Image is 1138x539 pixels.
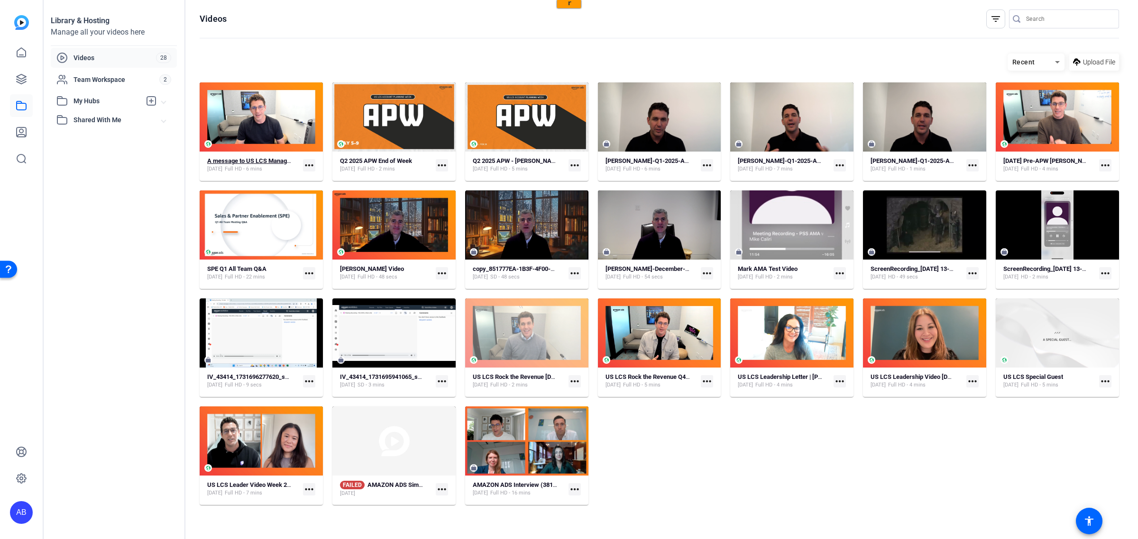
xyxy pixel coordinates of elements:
[871,373,1009,380] strong: US LCS Leadership Video [DATE] [PERSON_NAME]
[473,273,488,281] span: [DATE]
[490,381,528,389] span: Full HD - 2 mins
[738,373,882,380] strong: US LCS Leadership Letter | [PERSON_NAME] | [DATE]
[738,265,798,272] strong: Mark AMA Test Video
[966,159,979,171] mat-icon: more_horiz
[490,165,528,173] span: Full HD - 5 mins
[1099,267,1111,279] mat-icon: more_horiz
[51,110,177,129] mat-expansion-panel-header: Shared With Me
[225,381,262,389] span: Full HD - 9 secs
[73,53,156,63] span: Videos
[606,373,752,380] strong: US LCS Rock the Revenue Q4 2024 | [PERSON_NAME]
[473,165,488,173] span: [DATE]
[473,373,565,389] a: US LCS Rock the Revenue [DATE][DATE]Full HD - 2 mins
[340,157,432,173] a: Q2 2025 APW End of Week[DATE]Full HD - 2 mins
[156,53,171,63] span: 28
[871,265,971,272] strong: ScreenRecording_[DATE] 13-21-12_1
[834,267,846,279] mat-icon: more_horiz
[738,157,830,173] a: [PERSON_NAME]-Q1-2025-APW-[PERSON_NAME]-Q1-2025-APW-[PERSON_NAME]-1739912665123-webcam[DATE]Full ...
[1099,375,1111,387] mat-icon: more_horiz
[207,157,359,164] strong: A message to US LCS Managers from [PERSON_NAME]
[473,373,564,380] strong: US LCS Rock the Revenue [DATE]
[303,267,315,279] mat-icon: more_horiz
[701,159,713,171] mat-icon: more_horiz
[473,157,562,164] strong: Q2 2025 APW - [PERSON_NAME]
[51,27,177,38] div: Manage all your videos here
[358,273,397,281] span: Full HD - 48 secs
[340,273,355,281] span: [DATE]
[569,483,581,495] mat-icon: more_horiz
[303,483,315,495] mat-icon: more_horiz
[73,75,159,84] span: Team Workspace
[207,265,299,281] a: SPE Q1 All Team Q&A[DATE]Full HD - 22 mins
[340,265,404,272] strong: [PERSON_NAME] Video
[207,489,222,497] span: [DATE]
[1003,157,1095,173] a: [DATE] Pre-APW [PERSON_NAME][DATE]Full HD - 4 mins
[1003,165,1019,173] span: [DATE]
[473,265,608,272] strong: copy_851777EA-1B3F-4F00-8383-D4A45574650C
[207,481,299,497] a: US LCS Leader Video Week 29 2024[DATE]Full HD - 7 mins
[340,373,432,389] a: IV_43414_1731695941065_screen[DATE]SD - 3 mins
[871,273,886,281] span: [DATE]
[51,91,177,110] mat-expansion-panel-header: My Hubs
[1003,381,1019,389] span: [DATE]
[606,165,621,173] span: [DATE]
[207,381,222,389] span: [DATE]
[755,165,793,173] span: Full HD - 7 mins
[966,267,979,279] mat-icon: more_horiz
[473,157,565,173] a: Q2 2025 APW - [PERSON_NAME][DATE]Full HD - 5 mins
[1003,373,1095,389] a: US LCS Special Guest[DATE]Full HD - 5 mins
[738,157,1037,164] strong: [PERSON_NAME]-Q1-2025-APW-[PERSON_NAME]-Q1-2025-APW-[PERSON_NAME]-1739912665123-webcam
[473,381,488,389] span: [DATE]
[173,3,194,16] button: LOAD
[73,96,141,106] span: My Hubs
[473,481,562,488] strong: AMAZON ADS Interview (38187)
[340,481,432,497] a: FAILEDAMAZON ADS Simple (38206)[DATE]
[1099,159,1111,171] mat-icon: more_horiz
[436,375,448,387] mat-icon: more_horiz
[73,115,162,125] span: Shared With Me
[834,375,846,387] mat-icon: more_horiz
[159,74,171,85] span: 2
[701,267,713,279] mat-icon: more_horiz
[871,265,963,281] a: ScreenRecording_[DATE] 13-21-12_1[DATE]HD - 49 secs
[606,265,697,281] a: [PERSON_NAME]-December-2024-[PERSON_NAME]-December-2024-[PERSON_NAME]-1734398628843-webcam[DATE]F...
[569,375,581,387] mat-icon: more_horiz
[738,381,753,389] span: [DATE]
[1069,54,1119,71] button: Upload File
[340,481,365,489] span: FAILED
[207,273,222,281] span: [DATE]
[755,381,793,389] span: Full HD - 4 mins
[48,4,124,16] input: ASIN, PO, Alias, + more...
[1003,265,1104,272] strong: ScreenRecording_[DATE] 13-48-56_1
[888,381,926,389] span: Full HD - 4 mins
[569,159,581,171] mat-icon: more_horiz
[128,3,173,16] input: ASIN
[340,373,433,380] strong: IV_43414_1731695941065_screen
[1003,373,1063,380] strong: US LCS Special Guest
[871,165,886,173] span: [DATE]
[1003,265,1095,281] a: ScreenRecording_[DATE] 13-48-56_1[DATE]HD - 2 mins
[1021,273,1048,281] span: HD - 2 mins
[207,157,299,173] a: A message to US LCS Managers from [PERSON_NAME][DATE]Full HD - 6 mins
[606,157,697,173] a: [PERSON_NAME]-Q1-2025-APW-[PERSON_NAME]-Q1-2025-APW-[PERSON_NAME]-1739913939869-webcam[DATE]Full ...
[755,273,793,281] span: Full HD - 2 mins
[340,157,412,164] strong: Q2 2025 APW End of Week
[225,489,262,497] span: Full HD - 7 mins
[490,489,531,497] span: Full HD - 16 mins
[1026,13,1111,25] input: Search
[367,481,450,488] strong: AMAZON ADS Simple (38206)
[701,375,713,387] mat-icon: more_horiz
[303,375,315,387] mat-icon: more_horiz
[623,273,663,281] span: Full HD - 54 secs
[207,373,301,380] strong: IV_43414_1731696277620_screen
[436,159,448,171] mat-icon: more_horiz
[207,373,299,389] a: IV_43414_1731696277620_screen[DATE]Full HD - 9 secs
[207,165,222,173] span: [DATE]
[1003,157,1097,164] strong: [DATE] Pre-APW [PERSON_NAME]
[966,375,979,387] mat-icon: more_horiz
[303,159,315,171] mat-icon: more_horiz
[51,15,177,27] div: Library & Hosting
[207,481,305,488] strong: US LCS Leader Video Week 29 2024
[14,15,29,30] img: blue-gradient.svg
[606,373,697,389] a: US LCS Rock the Revenue Q4 2024 | [PERSON_NAME][DATE]Full HD - 5 mins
